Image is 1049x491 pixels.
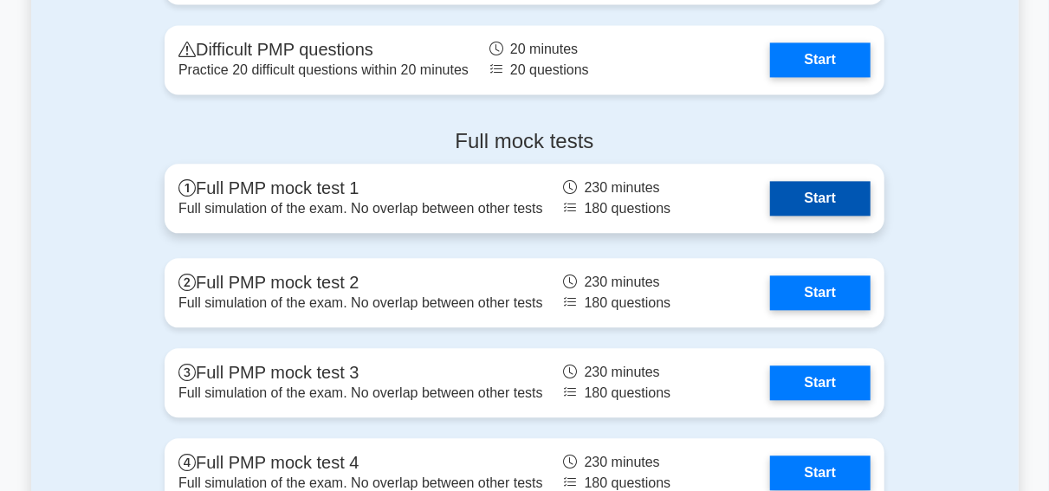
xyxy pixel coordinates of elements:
a: Start [770,365,871,400]
a: Start [770,455,871,490]
a: Start [770,275,871,310]
a: Start [770,181,871,216]
a: Start [770,42,871,77]
h4: Full mock tests [165,129,884,154]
